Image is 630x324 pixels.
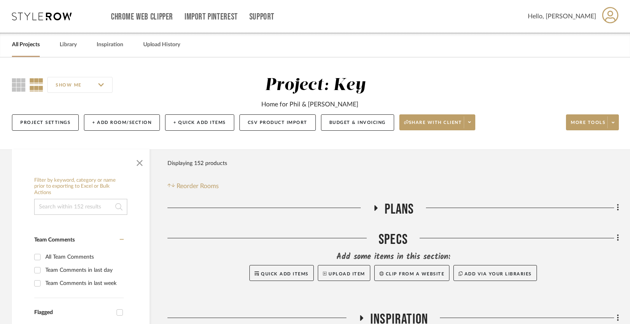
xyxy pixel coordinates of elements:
div: Add some items in this section: [167,251,619,263]
span: More tools [571,120,605,132]
button: Reorder Rooms [167,181,219,191]
a: Library [60,39,77,50]
span: Hello, [PERSON_NAME] [528,12,596,21]
button: Quick Add Items [249,265,314,281]
span: Plans [385,201,414,218]
button: Share with client [399,114,476,130]
a: All Projects [12,39,40,50]
div: Team Comments in last day [45,264,122,277]
a: Upload History [143,39,180,50]
button: Clip from a website [374,265,449,281]
div: Displaying 152 products [167,155,227,171]
a: Inspiration [97,39,123,50]
div: Team Comments in last week [45,277,122,290]
div: All Team Comments [45,251,122,263]
button: CSV Product Import [239,114,316,131]
span: Team Comments [34,237,75,243]
button: Add via your libraries [453,265,537,281]
button: More tools [566,114,619,130]
span: Reorder Rooms [177,181,219,191]
span: Share with client [404,120,462,132]
h6: Filter by keyword, category or name prior to exporting to Excel or Bulk Actions [34,177,127,196]
button: Budget & Invoicing [321,114,394,131]
button: Upload Item [318,265,370,281]
div: Project: Key [265,77,366,94]
a: Import Pinterest [185,14,238,20]
button: + Add Room/Section [84,114,160,131]
a: Support [249,14,274,20]
div: Flagged [34,309,113,316]
input: Search within 152 results [34,199,127,215]
a: Chrome Web Clipper [111,14,173,20]
button: + Quick Add Items [165,114,234,131]
span: Quick Add Items [261,272,309,276]
div: Home for Phil & [PERSON_NAME] [261,100,358,109]
button: Project Settings [12,114,79,131]
button: Close [132,153,148,169]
